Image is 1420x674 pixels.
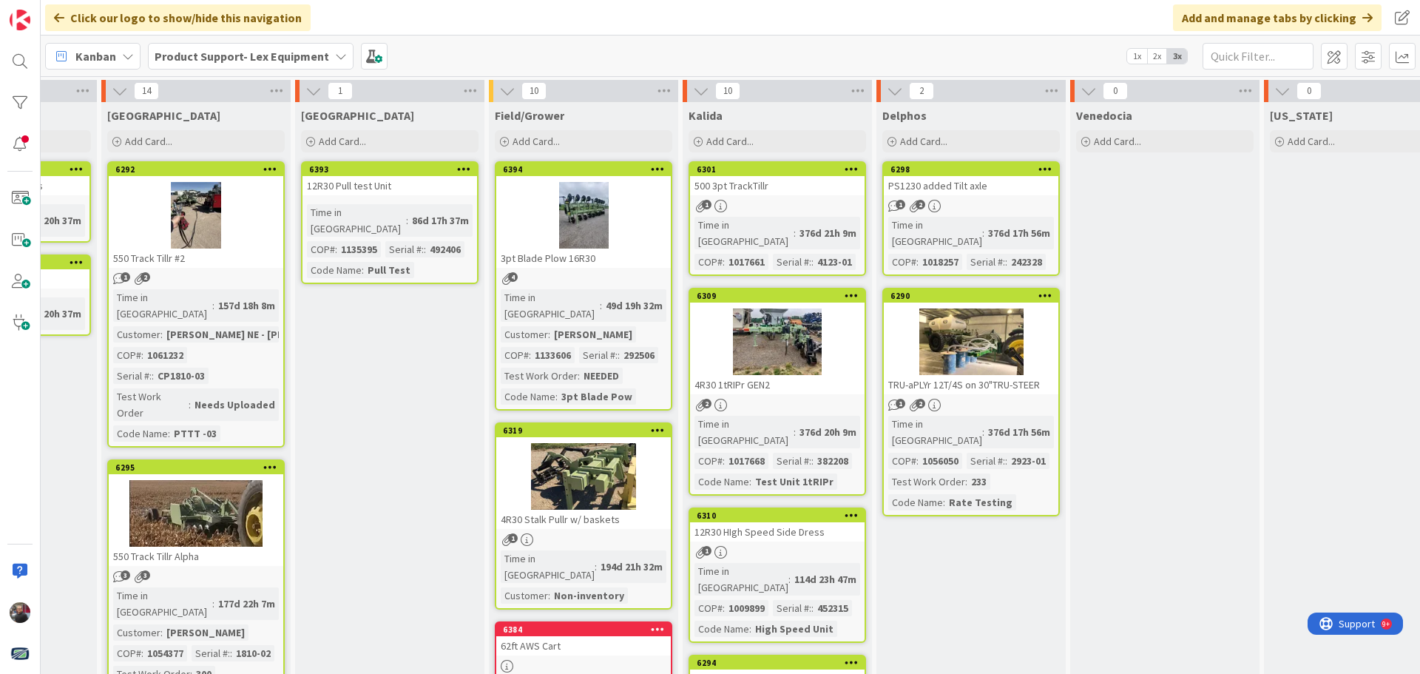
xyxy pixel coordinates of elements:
span: : [362,262,364,278]
span: 2 [909,82,934,100]
div: Customer [501,326,548,343]
span: : [160,624,163,641]
span: : [794,424,796,440]
span: : [811,600,814,616]
div: 3pt Blade Pow [558,388,636,405]
span: : [555,388,558,405]
div: COP# [888,254,916,270]
div: Serial #: [967,453,1005,469]
span: : [1005,453,1007,469]
div: Code Name [113,425,168,442]
div: 4R30 1tRIPr GEN2 [690,375,865,394]
span: 2 [702,399,711,408]
span: : [982,424,984,440]
b: Product Support- Lex Equipment [155,49,329,64]
div: Time in [GEOGRAPHIC_DATA] [694,563,788,596]
div: 376d 17h 56m [984,225,1054,241]
span: 1 [896,200,905,209]
span: 10 [521,82,547,100]
div: COP# [113,347,141,363]
div: 63943pt Blade Plow 16R30 [496,163,671,268]
span: : [811,254,814,270]
span: 3 [121,570,130,580]
div: 6292550 Track Tillr #2 [109,163,283,268]
div: 550 Track Tillr Alpha [109,547,283,566]
div: Pull Test [364,262,414,278]
div: [PERSON_NAME] [163,624,248,641]
div: Customer [501,587,548,604]
div: 6310 [697,510,865,521]
div: Needs Uploaded [191,397,279,413]
div: 242328 [1007,254,1046,270]
span: Add Card... [1094,135,1141,148]
div: Time in [GEOGRAPHIC_DATA] [694,416,794,448]
span: 2 [141,272,150,282]
div: 1009899 [725,600,768,616]
div: Time in [GEOGRAPHIC_DATA] [307,204,406,237]
div: Time in [GEOGRAPHIC_DATA] [888,416,982,448]
div: Click our logo to show/hide this navigation [45,4,311,31]
div: 500 3pt TrackTillr [690,176,865,195]
span: : [916,254,919,270]
span: 3 [141,570,150,580]
span: : [600,297,602,314]
div: 6384 [503,624,671,635]
div: Serial #: [967,254,1005,270]
div: COP# [694,453,723,469]
span: Lexington North [107,108,220,123]
span: : [618,347,620,363]
div: Serial #: [385,241,424,257]
span: Delphos [882,108,927,123]
span: Support [31,2,67,20]
span: Add Card... [319,135,366,148]
span: Add Card... [900,135,947,148]
div: 275d 20h 37m [16,306,85,322]
div: 1017668 [725,453,768,469]
div: PS1230 added Tilt axle [884,176,1058,195]
span: : [723,453,725,469]
span: 1x [1127,49,1147,64]
div: 452315 [814,600,852,616]
span: : [723,600,725,616]
div: Time in [GEOGRAPHIC_DATA] [113,587,212,620]
span: 1 [702,546,711,556]
div: 114d 23h 47m [791,571,860,587]
div: TRU-aPLYr 12T/4S on 30"TRU-STEER [884,375,1058,394]
div: Code Name [694,474,749,490]
div: Test Unit 1tRIPr [751,474,837,490]
span: : [723,254,725,270]
div: 12R30 HIgh Speed Side Dress [690,522,865,542]
div: 492406 [426,241,464,257]
div: 638462ft AWS Cart [496,623,671,656]
div: CP1810-03 [154,368,209,384]
span: 0 [1296,82,1322,100]
div: Test Work Order [501,368,578,384]
div: 177d 22h 7m [214,596,279,612]
div: [PERSON_NAME] NE - [PERSON_NAME] [163,326,349,343]
span: 2 [916,200,925,209]
span: : [749,474,751,490]
div: High Speed Unit [751,621,837,637]
span: : [943,494,945,510]
div: 63194R30 Stalk Pullr w/ baskets [496,424,671,529]
div: 6290TRU-aPLYr 12T/4S on 30"TRU-STEER [884,289,1058,394]
div: Time in [GEOGRAPHIC_DATA] [501,289,600,322]
div: COP# [888,453,916,469]
div: 6298PS1230 added Tilt axle [884,163,1058,195]
div: Time in [GEOGRAPHIC_DATA] [501,550,595,583]
span: : [811,453,814,469]
div: 1017661 [725,254,768,270]
div: 1135395 [337,241,381,257]
span: 14 [134,82,159,100]
div: 233 [967,474,990,490]
div: Time in [GEOGRAPHIC_DATA] [694,217,794,249]
div: Code Name [888,494,943,510]
div: 86d 17h 37m [408,212,473,229]
div: Serial #: [773,453,811,469]
div: 6394 [496,163,671,176]
div: COP# [307,241,335,257]
div: 6384 [496,623,671,636]
span: 2 [916,399,925,408]
span: : [189,397,191,413]
div: 275d 20h 37m [16,212,85,229]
